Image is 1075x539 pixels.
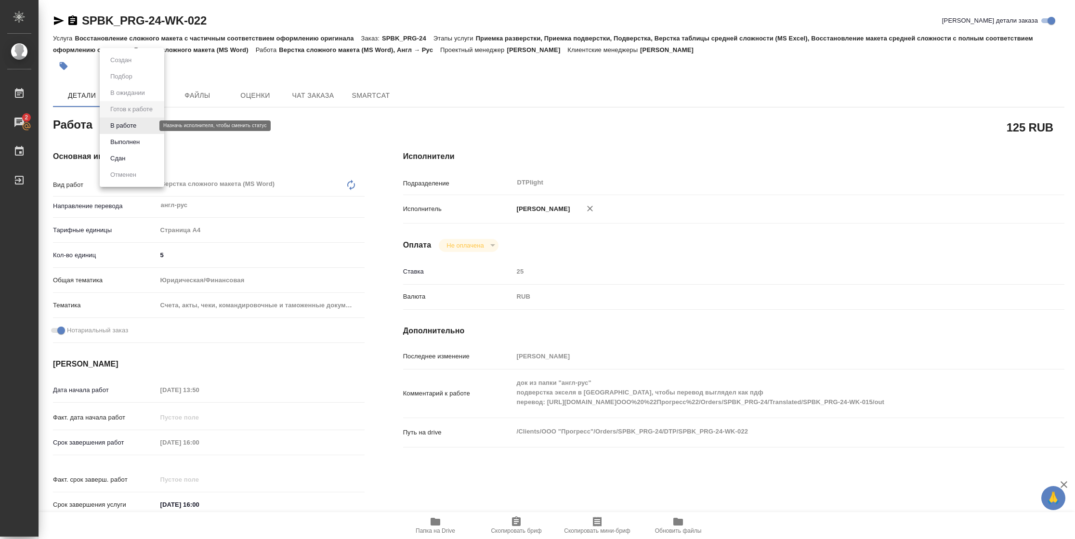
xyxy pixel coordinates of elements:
button: В ожидании [107,88,148,98]
button: Создан [107,55,134,66]
button: В работе [107,120,139,131]
button: Подбор [107,71,135,82]
button: Выполнен [107,137,143,147]
button: Готов к работе [107,104,156,115]
button: Отменен [107,170,139,180]
button: Сдан [107,153,128,164]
